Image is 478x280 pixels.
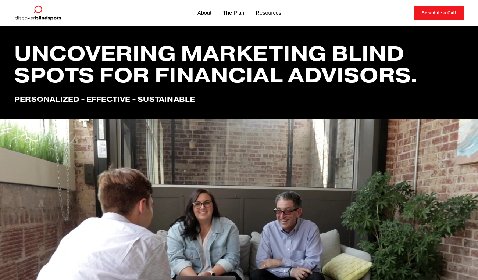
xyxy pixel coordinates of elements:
[14,5,61,22] img: Discover Blind Spots
[197,8,211,18] a: About
[414,6,464,21] a: Schedule a Call
[14,43,464,86] h1: Uncovering marketing blind spots for financial advisors.
[256,8,282,18] a: Resources
[14,96,464,104] h4: Personalized - effective - Sustainable
[223,8,244,18] a: The Plan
